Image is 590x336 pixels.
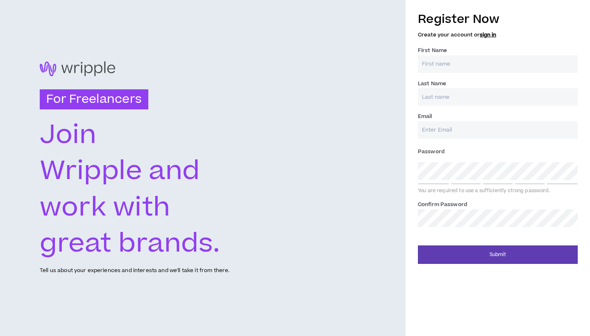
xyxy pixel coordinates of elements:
[418,110,432,123] label: Email
[418,88,578,106] input: Last name
[480,31,496,39] a: sign in
[418,55,578,73] input: First name
[418,44,447,57] label: First Name
[418,188,578,194] div: You are required to use a sufficiently strong password.
[40,188,171,226] text: work with
[418,198,467,211] label: Confirm Password
[40,116,96,154] text: Join
[418,245,578,264] button: Submit
[418,11,578,28] h3: Register Now
[40,152,200,190] text: Wripple and
[40,267,229,275] p: Tell us about your experiences and interests and we'll take it from there.
[40,89,148,110] h3: For Freelancers
[418,32,578,38] h5: Create your account or
[418,121,578,139] input: Enter Email
[418,77,446,90] label: Last Name
[418,148,445,155] span: Password
[40,225,220,262] text: great brands.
